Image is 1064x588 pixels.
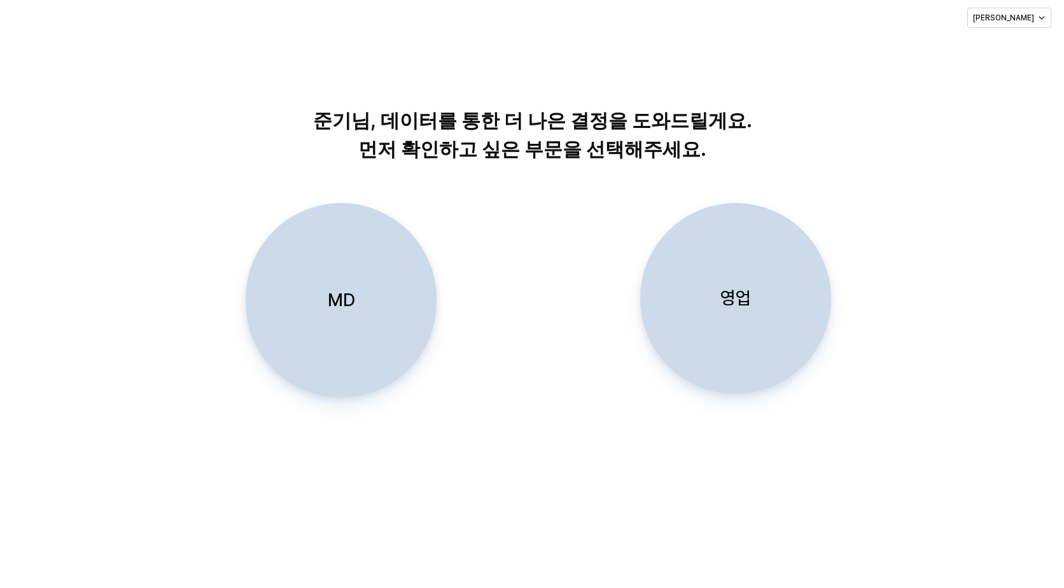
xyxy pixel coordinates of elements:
p: 준기님, 데이터를 통한 더 나은 결정을 도와드릴게요. 먼저 확인하고 싶은 부문을 선택해주세요. [207,106,857,164]
p: 영업 [720,286,751,310]
button: 영업 [640,203,831,394]
p: [PERSON_NAME] [973,13,1034,23]
button: MD [246,203,437,398]
p: MD [328,288,355,312]
button: [PERSON_NAME] [967,8,1051,28]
